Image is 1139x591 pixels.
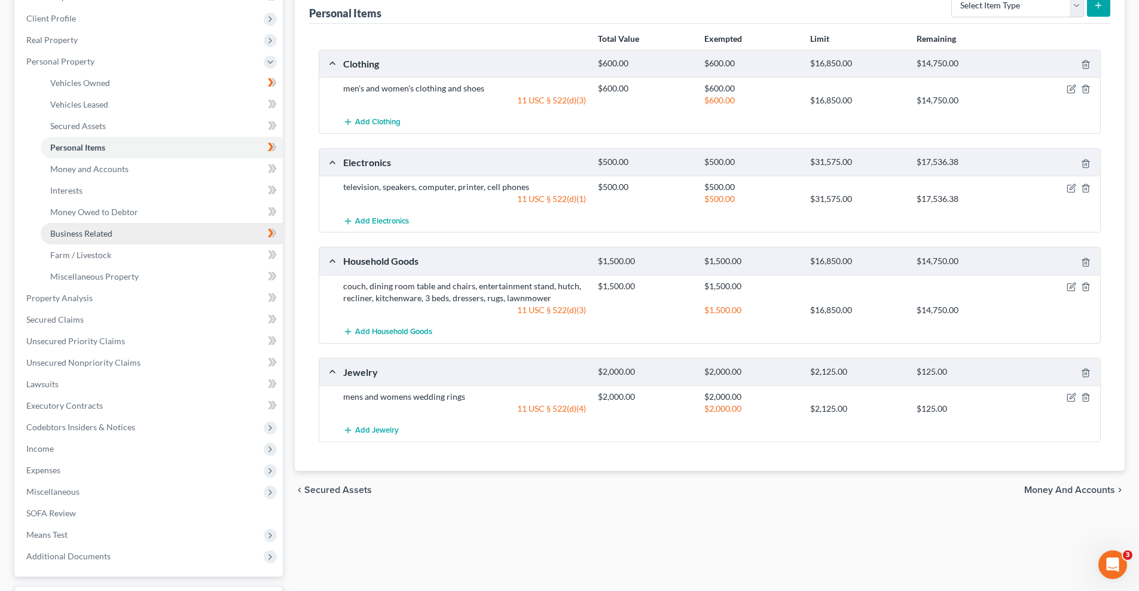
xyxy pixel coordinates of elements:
[343,419,399,442] button: Add Jewelry
[698,391,804,403] div: $2,000.00
[337,391,592,403] div: mens and womens wedding rings
[337,82,592,94] div: men's and women's clothing and shoes
[598,33,639,44] strong: Total Value
[41,201,283,223] a: Money Owed to Debtor
[26,422,135,432] span: Codebtors Insiders & Notices
[592,366,698,378] div: $2,000.00
[343,210,409,232] button: Add Electronics
[592,157,698,168] div: $500.00
[337,366,592,378] div: Jewelry
[917,33,956,44] strong: Remaining
[804,304,910,316] div: $16,850.00
[50,228,112,238] span: Business Related
[50,271,139,281] span: Miscellaneous Property
[804,157,910,168] div: $31,575.00
[17,352,283,373] a: Unsecured Nonpriority Claims
[592,58,698,69] div: $600.00
[41,158,283,180] a: Money and Accounts
[26,35,78,45] span: Real Property
[698,280,804,292] div: $1,500.00
[1024,485,1115,495] span: Money and Accounts
[343,111,401,133] button: Add Clothing
[41,115,283,137] a: Secured Assets
[26,56,94,66] span: Personal Property
[804,366,910,378] div: $2,125.00
[804,94,910,106] div: $16,850.00
[309,6,381,20] div: Personal Items
[41,223,283,244] a: Business Related
[337,403,592,415] div: 11 USC § 522(d)(4)
[41,137,283,158] a: Personal Items
[26,13,76,23] span: Client Profile
[337,280,592,304] div: couch, dining room table and chairs, entertainment stand, hutch, recliner, kitchenware, 3 beds, d...
[337,94,592,106] div: 11 USC § 522(d)(3)
[911,366,1016,378] div: $125.00
[17,373,283,395] a: Lawsuits
[50,78,110,88] span: Vehicles Owned
[17,395,283,417] a: Executory Contracts
[698,366,804,378] div: $2,000.00
[355,118,401,127] span: Add Clothing
[337,193,592,205] div: 11 USC § 522(d)(1)
[592,280,698,292] div: $1,500.00
[26,486,80,497] span: Miscellaneous
[911,403,1016,415] div: $125.00
[50,99,108,109] span: Vehicles Leased
[50,185,83,195] span: Interests
[911,58,1016,69] div: $14,750.00
[1098,550,1127,579] iframe: Intercom live chat
[704,33,742,44] strong: Exempted
[698,157,804,168] div: $500.00
[911,94,1016,106] div: $14,750.00
[17,330,283,352] a: Unsecured Priority Claims
[50,207,138,217] span: Money Owed to Debtor
[592,82,698,94] div: $600.00
[911,157,1016,168] div: $17,536.38
[26,529,68,540] span: Means Test
[1115,485,1125,495] i: chevron_right
[295,485,304,495] i: chevron_left
[41,266,283,287] a: Miscellaneous Property
[50,121,106,131] span: Secured Assets
[26,336,125,346] span: Unsecured Priority Claims
[355,426,399,436] span: Add Jewelry
[41,180,283,201] a: Interests
[50,142,105,152] span: Personal Items
[26,551,111,561] span: Additional Documents
[810,33,829,44] strong: Limit
[337,255,592,267] div: Household Goods
[50,164,129,174] span: Money and Accounts
[592,256,698,267] div: $1,500.00
[804,58,910,69] div: $16,850.00
[26,357,141,368] span: Unsecured Nonpriority Claims
[592,181,698,193] div: $500.00
[804,256,910,267] div: $16,850.00
[295,485,372,495] button: chevron_left Secured Assets
[17,503,283,524] a: SOFA Review
[26,465,60,475] span: Expenses
[698,256,804,267] div: $1,500.00
[337,57,592,70] div: Clothing
[41,72,283,94] a: Vehicles Owned
[17,309,283,330] a: Secured Claims
[1123,550,1132,560] span: 3
[1024,485,1125,495] button: Money and Accounts chevron_right
[698,403,804,415] div: $2,000.00
[355,327,432,336] span: Add Household Goods
[343,321,432,343] button: Add Household Goods
[26,508,76,518] span: SOFA Review
[26,314,84,324] span: Secured Claims
[26,400,103,411] span: Executory Contracts
[50,250,111,260] span: Farm / Livestock
[698,58,804,69] div: $600.00
[337,156,592,169] div: Electronics
[698,94,804,106] div: $600.00
[911,193,1016,205] div: $17,536.38
[26,293,93,303] span: Property Analysis
[355,216,409,226] span: Add Electronics
[698,181,804,193] div: $500.00
[17,287,283,309] a: Property Analysis
[911,304,1016,316] div: $14,750.00
[804,403,910,415] div: $2,125.00
[41,94,283,115] a: Vehicles Leased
